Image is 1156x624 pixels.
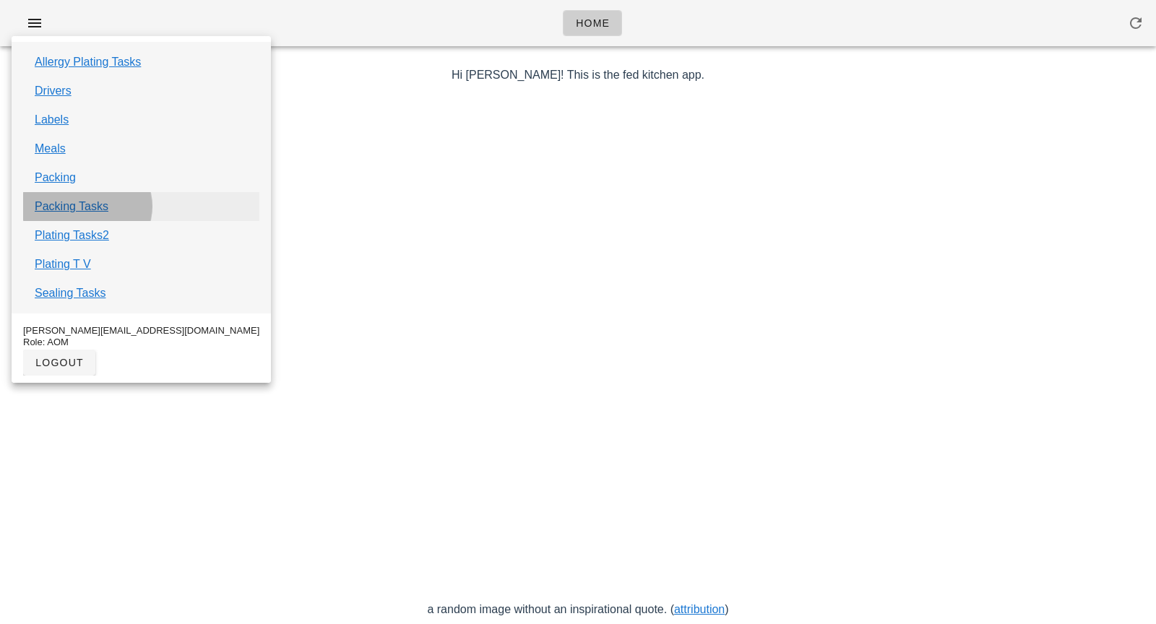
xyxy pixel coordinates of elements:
[563,10,622,36] a: Home
[35,111,69,129] a: Labels
[575,17,610,29] span: Home
[674,603,725,615] a: attribution
[35,140,66,157] a: Meals
[35,256,91,273] a: Plating T V
[35,285,105,302] a: Sealing Tasks
[35,169,76,186] a: Packing
[23,350,95,376] button: logout
[35,227,109,244] a: Plating Tasks2
[159,601,998,618] p: a random image without an inspirational quote. ( )
[159,66,998,84] p: Hi [PERSON_NAME]! This is the fed kitchen app.
[35,198,108,215] a: Packing Tasks
[35,53,141,71] a: Allergy Plating Tasks
[23,325,259,337] div: [PERSON_NAME][EMAIL_ADDRESS][DOMAIN_NAME]
[35,357,84,368] span: logout
[23,337,259,348] div: Role: AOM
[35,82,72,100] a: Drivers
